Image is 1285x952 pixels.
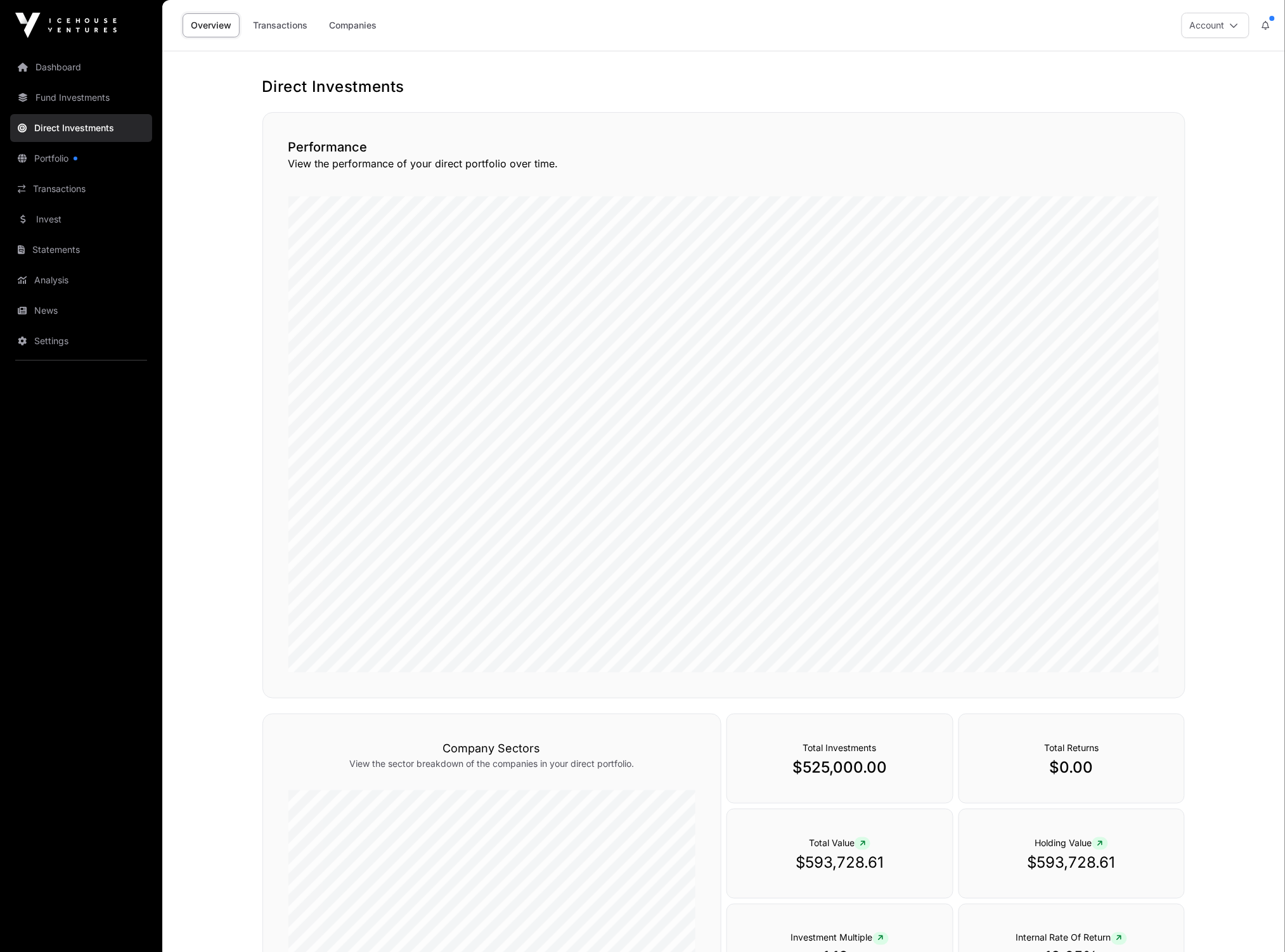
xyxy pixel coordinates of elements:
[288,156,1159,171] p: View the performance of your direct portfolio over time.
[809,837,870,848] span: Total Value
[752,852,927,873] p: $593,728.61
[752,757,927,778] p: $525,000.00
[288,138,1159,156] h2: Performance
[1035,837,1108,848] span: Holding Value
[15,13,117,38] img: Icehouse Ventures Logo
[985,757,1159,778] p: $0.00
[288,740,695,757] h3: Company Sectors
[10,205,152,233] a: Invest
[10,266,152,294] a: Analysis
[1045,742,1099,753] span: Total Returns
[10,297,152,325] a: News
[10,145,152,172] a: Portfolio
[321,13,385,37] a: Companies
[10,327,152,355] a: Settings
[791,932,889,943] span: Investment Multiple
[1182,13,1249,38] button: Account
[985,852,1159,873] p: $593,728.61
[803,742,877,753] span: Total Investments
[288,757,695,770] p: View the sector breakdown of the companies in your direct portfolio.
[1222,891,1285,952] iframe: Chat Widget
[10,175,152,203] a: Transactions
[183,13,240,37] a: Overview
[10,84,152,112] a: Fund Investments
[245,13,316,37] a: Transactions
[10,53,152,81] a: Dashboard
[10,236,152,264] a: Statements
[262,77,1185,97] h1: Direct Investments
[1016,932,1127,943] span: Internal Rate Of Return
[10,114,152,142] a: Direct Investments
